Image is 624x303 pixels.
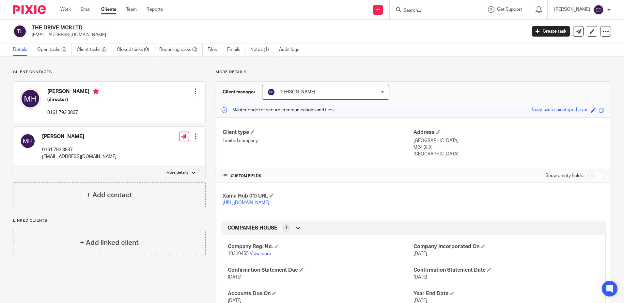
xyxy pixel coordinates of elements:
a: Recurring tasks (0) [159,43,203,56]
h4: + Add contact [86,190,132,200]
img: svg%3E [267,88,275,96]
p: Linked clients [13,218,206,223]
img: Pixie [13,5,46,14]
a: Closed tasks (0) [117,43,154,56]
span: [DATE] [228,275,242,279]
h4: Address [413,129,604,136]
p: Limited company [223,137,413,144]
h4: Company Incorporated On [413,243,599,250]
img: svg%3E [593,5,604,15]
p: Master code for secure communications and files [221,107,334,113]
a: Notes (1) [250,43,274,56]
a: Work [60,6,71,13]
img: svg%3E [20,133,36,149]
label: Show empty fields [545,172,583,179]
span: 10310455 [228,251,249,256]
h4: Accounts Due On [228,290,413,297]
a: [URL][DOMAIN_NAME] [223,200,269,205]
a: Clients [101,6,116,13]
h4: Company Reg. No. [228,243,413,250]
a: Reports [147,6,163,13]
a: Email [81,6,91,13]
h4: [PERSON_NAME] [42,133,117,140]
span: [DATE] [413,298,427,303]
p: [PERSON_NAME] [554,6,590,13]
span: Get Support [497,7,522,12]
a: Client tasks (0) [77,43,112,56]
h4: Confirmation Statement Date [413,267,599,274]
a: Open tasks (0) [37,43,72,56]
p: 0161 792 3837 [47,109,99,116]
span: COMPANIES HOUSE [227,225,277,231]
h4: + Add linked client [80,238,139,248]
h4: [PERSON_NAME] [47,88,99,96]
p: [GEOGRAPHIC_DATA] [413,137,604,144]
h4: Year End Date [413,290,599,297]
p: More details [216,70,611,75]
a: Emails [227,43,245,56]
p: [GEOGRAPHIC_DATA] [413,151,604,157]
input: Search [403,8,461,14]
h5: (director) [47,96,99,103]
h2: THE DRIVE MCR LTD [32,24,424,31]
div: fuzzy-azure-pinstriped-river [532,106,588,114]
a: View more [250,251,271,256]
img: svg%3E [13,24,27,38]
span: 7 [285,225,288,231]
p: Client contacts [13,70,206,75]
span: [DATE] [413,251,427,256]
p: [EMAIL_ADDRESS][DOMAIN_NAME] [32,32,522,38]
h4: CUSTOM FIELDS [223,173,413,179]
span: [DATE] [228,298,242,303]
span: [DATE] [413,275,427,279]
a: Details [13,43,32,56]
a: Team [126,6,137,13]
i: Primary [93,88,99,95]
h3: Client manager [223,89,256,95]
a: Create task [532,26,570,37]
h4: Xama Hub 01) URL [223,193,413,199]
h4: Client type [223,129,413,136]
h4: Confirmation Statement Due [228,267,413,274]
img: svg%3E [20,88,41,109]
span: [PERSON_NAME] [279,90,315,94]
p: More details [166,170,188,175]
p: M24 2LX [413,144,604,151]
p: [EMAIL_ADDRESS][DOMAIN_NAME] [42,153,117,160]
a: Files [208,43,222,56]
a: Audit logs [279,43,304,56]
p: 0161 792 3837 [42,147,117,153]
